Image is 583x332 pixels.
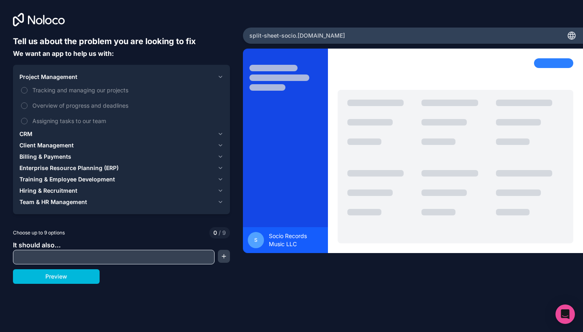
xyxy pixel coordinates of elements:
span: S [254,237,257,243]
span: Team & HR Management [19,198,87,206]
span: 0 [213,229,217,237]
button: Training & Employee Development [19,174,223,185]
span: Socio Records Music LLC [269,232,323,248]
span: Enterprise Resource Planning (ERP) [19,164,119,172]
span: Billing & Payments [19,153,71,161]
span: split-sheet-socio .[DOMAIN_NAME] [249,32,345,40]
span: Project Management [19,73,77,81]
button: Billing & Payments [19,151,223,162]
div: Project Management [19,83,223,128]
h6: Tell us about the problem you are looking to fix [13,36,230,47]
span: Training & Employee Development [19,175,115,183]
button: Assigning tasks to our team [21,118,28,124]
button: Overview of progress and deadlines [21,102,28,109]
span: Choose up to 9 options [13,229,65,236]
button: CRM [19,128,223,140]
span: 9 [217,229,226,237]
span: Client Management [19,141,74,149]
span: Hiring & Recruitment [19,187,77,195]
span: CRM [19,130,32,138]
span: / [219,229,221,236]
button: Project Management [19,71,223,83]
div: Open Intercom Messenger [555,304,575,324]
span: Overview of progress and deadlines [32,101,222,110]
span: Tracking and managing our projects [32,86,222,94]
button: Tracking and managing our projects [21,87,28,94]
span: We want an app to help us with: [13,49,114,57]
button: Client Management [19,140,223,151]
button: Hiring & Recruitment [19,185,223,196]
button: Preview [13,269,100,284]
button: Team & HR Management [19,196,223,208]
span: Assigning tasks to our team [32,117,222,125]
button: Enterprise Resource Planning (ERP) [19,162,223,174]
span: It should also... [13,241,61,249]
